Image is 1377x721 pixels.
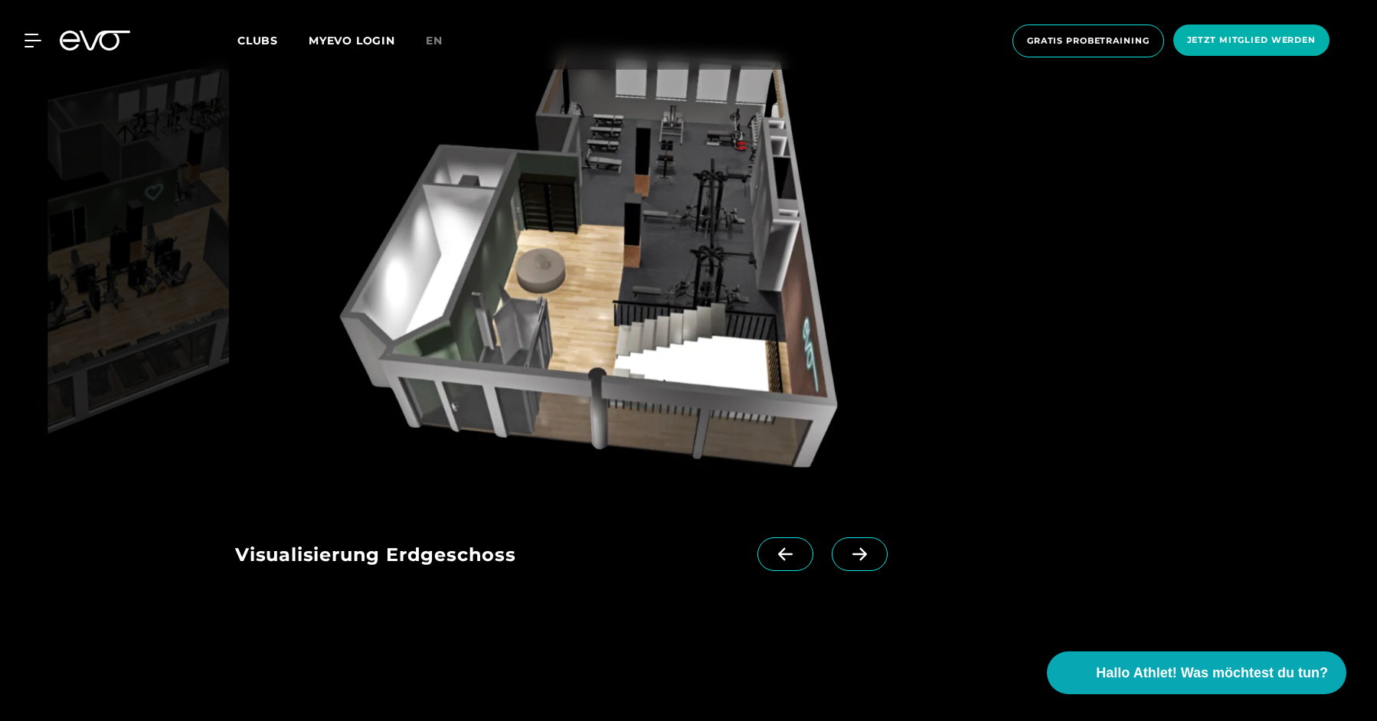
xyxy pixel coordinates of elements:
[1047,651,1346,694] button: Hallo Athlet! Was möchtest du tun?
[235,29,960,501] img: evofitness
[237,33,309,47] a: Clubs
[237,34,278,47] span: Clubs
[235,537,757,576] div: Visualisierung Erdgeschoss
[1096,663,1328,683] span: Hallo Athlet! Was möchtest du tun?
[1027,34,1150,47] span: Gratis Probetraining
[1008,24,1169,57] a: Gratis Probetraining
[1169,24,1334,57] a: Jetzt Mitglied werden
[426,32,461,50] a: en
[47,29,229,501] img: evofitness
[1187,34,1316,47] span: Jetzt Mitglied werden
[426,34,443,47] span: en
[309,34,395,47] a: MYEVO LOGIN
